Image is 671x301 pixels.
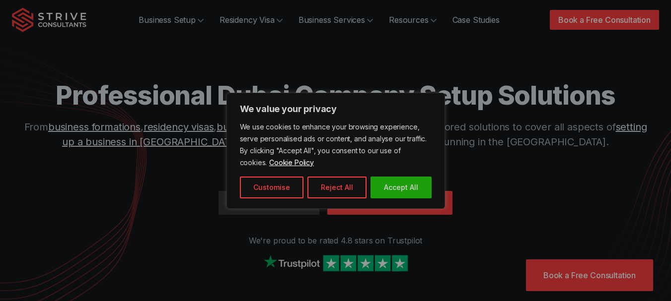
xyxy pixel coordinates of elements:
[226,93,445,209] div: We value your privacy
[269,158,314,167] a: Cookie Policy
[371,177,432,198] button: Accept All
[240,121,432,169] p: We use cookies to enhance your browsing experience, serve personalised ads or content, and analys...
[240,103,432,115] p: We value your privacy
[240,177,303,198] button: Customise
[307,177,367,198] button: Reject All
